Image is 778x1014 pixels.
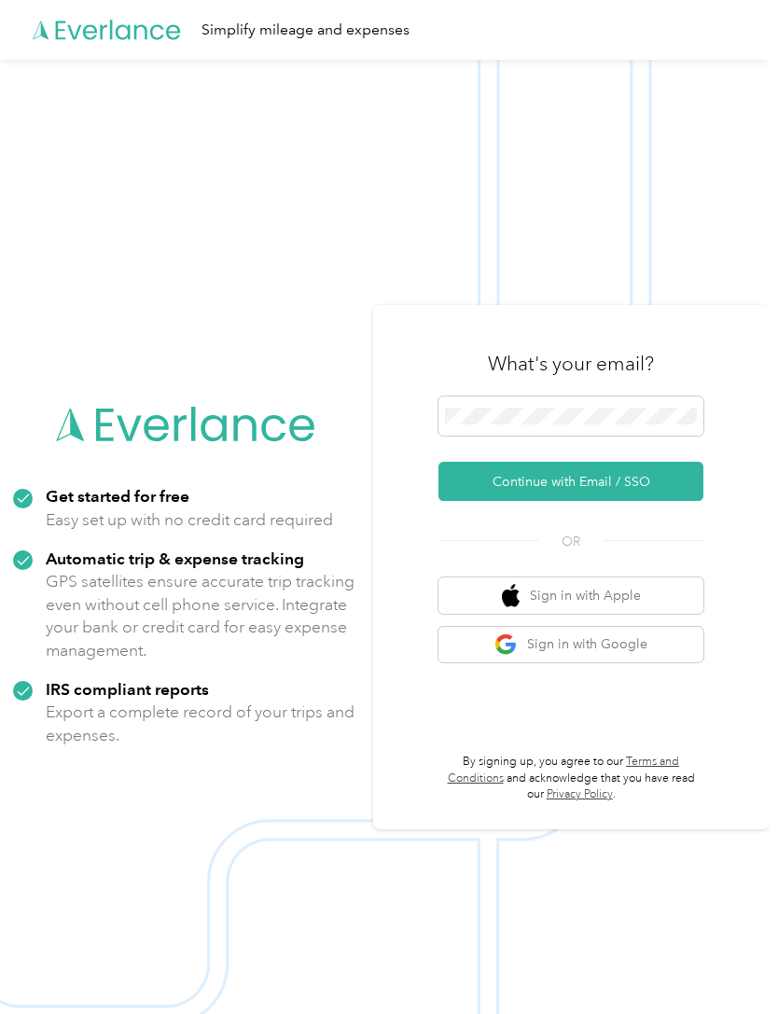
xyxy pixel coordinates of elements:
[46,679,209,699] strong: IRS compliant reports
[448,755,680,785] a: Terms and Conditions
[46,549,304,568] strong: Automatic trip & expense tracking
[538,532,604,551] span: OR
[438,462,703,501] button: Continue with Email / SSO
[438,577,703,614] button: apple logoSign in with Apple
[46,486,189,506] strong: Get started for free
[46,570,360,661] p: GPS satellites ensure accurate trip tracking even without cell phone service. Integrate your bank...
[46,701,360,746] p: Export a complete record of your trips and expenses.
[502,584,521,607] img: apple logo
[547,787,613,801] a: Privacy Policy
[438,627,703,663] button: google logoSign in with Google
[494,633,518,657] img: google logo
[488,351,654,377] h3: What's your email?
[438,754,703,803] p: By signing up, you agree to our and acknowledge that you have read our .
[46,508,333,532] p: Easy set up with no credit card required
[201,19,410,42] div: Simplify mileage and expenses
